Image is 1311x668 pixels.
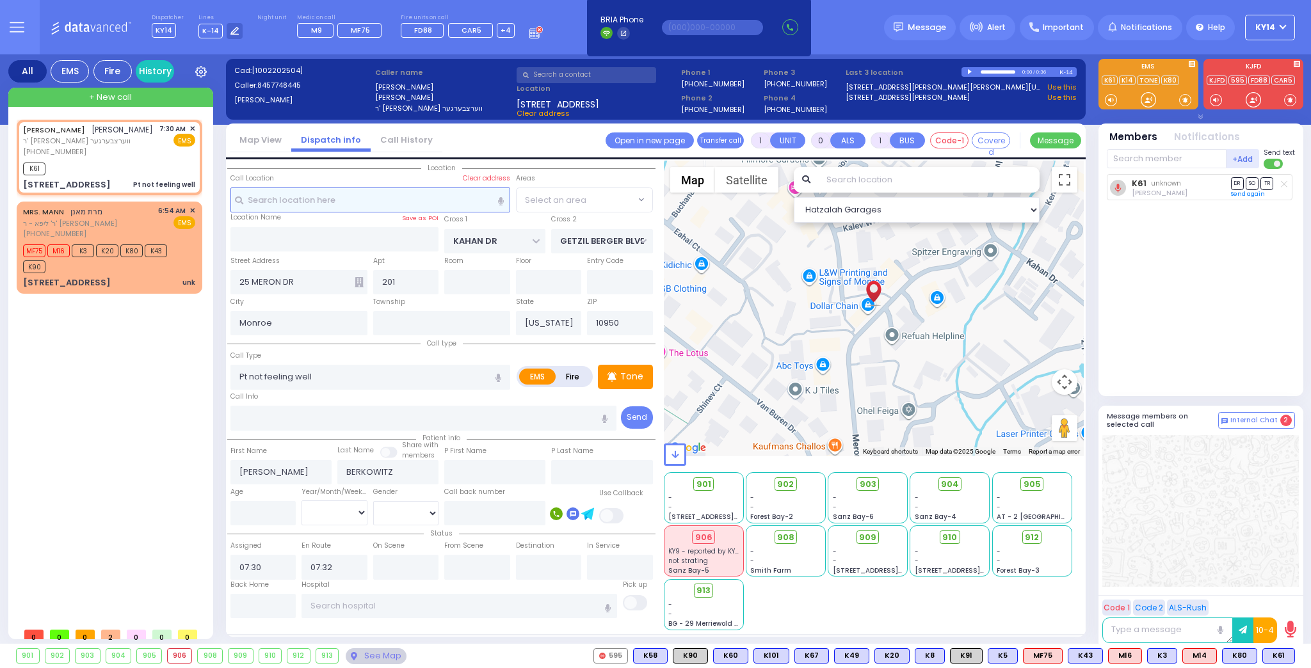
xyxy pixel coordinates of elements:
[302,580,330,590] label: Hospital
[375,82,512,93] label: [PERSON_NAME]
[23,147,86,157] span: [PHONE_NUMBER]
[1052,167,1077,193] button: Toggle fullscreen view
[713,648,748,664] div: BLS
[1043,22,1084,33] span: Important
[833,493,837,502] span: -
[833,566,954,575] span: [STREET_ADDRESS][PERSON_NAME]
[997,493,1001,502] span: -
[311,25,322,35] span: M9
[1203,63,1303,72] label: KJFD
[230,173,274,184] label: Call Location
[302,541,331,551] label: En Route
[1260,177,1273,189] span: TR
[316,649,339,663] div: 913
[681,93,759,104] span: Phone 2
[23,244,45,257] span: MF75
[1218,412,1295,429] button: Internal Chat 2
[633,648,668,664] div: BLS
[302,594,617,618] input: Search hospital
[668,566,709,575] span: Sanz Bay-5
[462,25,481,35] span: CAR5
[375,67,512,78] label: Caller name
[834,648,869,664] div: K49
[1137,76,1160,85] a: TONE
[444,487,505,497] label: Call back number
[23,207,64,217] a: MRS. MANN
[915,546,919,556] span: -
[620,370,643,383] p: Tone
[259,649,282,663] div: 910
[750,512,793,521] span: Forest Bay-2
[229,649,253,663] div: 909
[1102,76,1118,85] a: K61
[1025,531,1039,544] span: 912
[551,446,593,456] label: P Last Name
[444,256,463,266] label: Room
[96,244,118,257] span: K20
[159,124,186,134] span: 7:30 AM
[696,584,711,597] span: 913
[23,228,86,239] span: [PHONE_NUMBER]
[414,25,432,35] span: FD88
[587,297,597,307] label: ZIP
[623,580,647,590] label: Pick up
[444,214,467,225] label: Cross 1
[1059,67,1077,77] div: K-14
[1228,76,1247,85] a: 595
[606,132,694,148] a: Open in new page
[667,440,709,456] img: Google
[770,132,805,148] button: UNIT
[1132,188,1187,198] span: Aron Polatsek
[1262,648,1295,664] div: K61
[750,493,754,502] span: -
[1227,149,1260,168] button: +Add
[1147,648,1177,664] div: K3
[127,630,146,639] span: 0
[915,512,956,521] span: Sanz Bay-4
[89,91,132,104] span: + New call
[1182,648,1217,664] div: M14
[51,60,89,83] div: EMS
[230,541,262,551] label: Assigned
[1133,600,1165,616] button: Code 2
[1182,648,1217,664] div: ALS
[346,648,406,664] div: See map
[287,649,310,663] div: 912
[915,648,945,664] div: BLS
[1231,177,1244,189] span: DR
[1264,157,1284,170] label: Turn off text
[1151,179,1181,188] span: unknown
[668,609,672,619] span: -
[1221,418,1228,424] img: comment-alt.png
[668,556,708,566] span: not strating
[1119,76,1136,85] a: K14
[908,21,946,34] span: Message
[1255,22,1275,33] span: KY14
[764,104,827,114] label: [PHONE_NUMBER]
[555,369,591,385] label: Fire
[1068,648,1103,664] div: K43
[152,630,172,639] span: 0
[517,83,677,94] label: Location
[45,649,70,663] div: 902
[17,649,39,663] div: 901
[599,488,643,498] label: Use Callback
[830,132,865,148] button: ALS
[1024,478,1041,491] span: 905
[230,256,280,266] label: Street Address
[182,278,195,287] div: unk
[375,103,512,114] label: ר' [PERSON_NAME] ווערצבערגער
[234,80,371,91] label: Caller:
[23,218,117,229] span: ר' ליפא - ר' [PERSON_NAME]
[252,65,303,76] span: [1002202504]
[1036,65,1047,79] div: 0:36
[145,244,167,257] span: K43
[764,93,842,104] span: Phone 4
[600,14,643,26] span: BRIA Phone
[692,530,715,545] div: 906
[1253,617,1277,643] button: 10-4
[670,167,715,193] button: Show street map
[173,216,195,229] span: EMS
[373,541,405,551] label: On Scene
[1030,132,1081,148] button: Message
